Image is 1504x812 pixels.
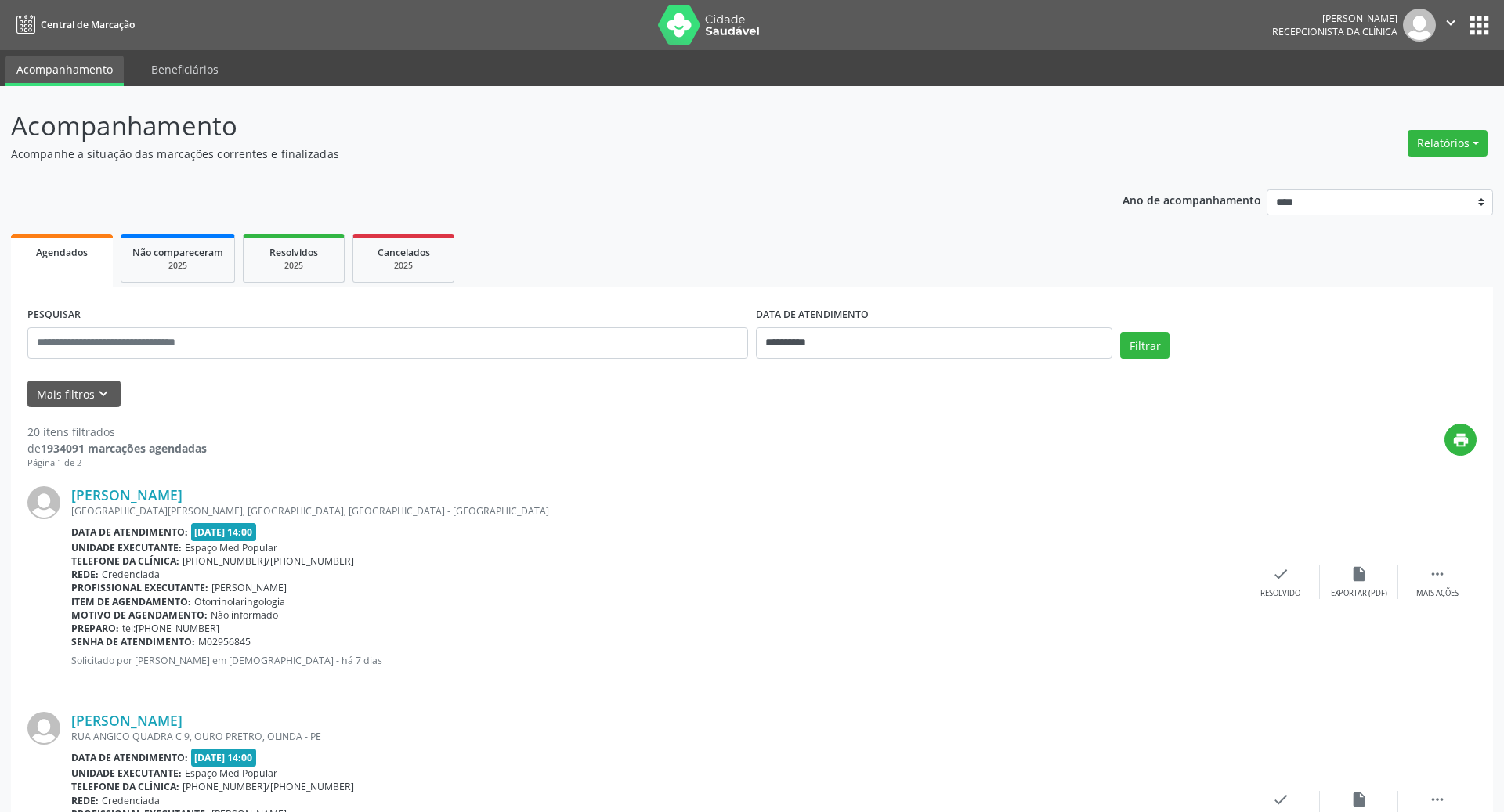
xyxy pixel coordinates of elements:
span: Cancelados [378,246,430,259]
div: 2025 [364,260,443,272]
b: Unidade executante: [71,767,182,780]
span: Não compareceram [132,246,223,259]
span: Recepcionista da clínica [1272,25,1397,38]
i: keyboard_arrow_down [95,385,112,402]
b: Item de agendamento: [71,595,191,608]
div: 2025 [132,260,223,272]
span: Credenciada [102,568,160,581]
p: Acompanhamento [11,106,1048,146]
span: Central de Marcação [41,18,135,31]
button:  [1436,9,1466,42]
b: Profissional executante: [71,581,208,594]
span: Otorrinolaringologia [194,595,285,608]
button: Relatórios [1408,130,1488,157]
a: Beneficiários [140,56,230,83]
span: Espaço Med Popular [185,767,277,780]
div: [PERSON_NAME] [1272,12,1397,25]
a: [PERSON_NAME] [71,486,183,503]
strong: 1934091 marcações agendadas [41,441,207,456]
button: print [1444,424,1477,456]
span: [DATE] 14:00 [191,523,257,541]
i: insert_drive_file [1350,565,1368,583]
i:  [1429,565,1446,583]
i: insert_drive_file [1350,791,1368,808]
b: Telefone da clínica: [71,554,179,568]
i:  [1442,14,1459,31]
i:  [1429,791,1446,808]
span: Não informado [211,608,278,622]
b: Rede: [71,568,99,581]
b: Unidade executante: [71,541,182,554]
img: img [27,712,60,745]
span: [DATE] 14:00 [191,749,257,767]
b: Telefone da clínica: [71,780,179,793]
i: check [1272,791,1289,808]
span: Resolvidos [269,246,318,259]
p: Ano de acompanhamento [1123,189,1261,209]
div: Exportar (PDF) [1331,588,1387,599]
div: Resolvido [1260,588,1300,599]
div: 20 itens filtrados [27,424,207,440]
span: [PERSON_NAME] [211,581,287,594]
b: Data de atendimento: [71,525,188,539]
b: Motivo de agendamento: [71,608,208,622]
p: Acompanhe a situação das marcações correntes e finalizadas [11,146,1048,162]
button: Mais filtroskeyboard_arrow_down [27,381,121,408]
span: Agendados [36,246,88,259]
button: apps [1466,12,1493,39]
div: Mais ações [1416,588,1459,599]
b: Data de atendimento: [71,751,188,764]
b: Senha de atendimento: [71,635,195,648]
div: 2025 [255,260,333,272]
i: check [1272,565,1289,583]
i: print [1452,431,1470,449]
a: Acompanhamento [5,56,124,86]
span: [PHONE_NUMBER]/[PHONE_NUMBER] [183,554,354,568]
a: Central de Marcação [11,12,135,38]
span: Espaço Med Popular [185,541,277,554]
label: DATA DE ATENDIMENTO [756,303,869,327]
span: M02956845 [198,635,251,648]
b: Rede: [71,794,99,807]
div: de [27,440,207,457]
div: RUA ANGICO QUADRA C 9, OURO PRETRO, OLINDA - PE [71,730,1242,743]
span: Credenciada [102,794,160,807]
img: img [1403,9,1436,42]
img: img [27,486,60,519]
span: [PHONE_NUMBER]/[PHONE_NUMBER] [183,780,354,793]
a: [PERSON_NAME] [71,712,183,729]
div: [GEOGRAPHIC_DATA][PERSON_NAME], [GEOGRAPHIC_DATA], [GEOGRAPHIC_DATA] - [GEOGRAPHIC_DATA] [71,504,1242,518]
button: Filtrar [1120,332,1170,359]
div: Página 1 de 2 [27,457,207,470]
span: tel:[PHONE_NUMBER] [122,622,219,635]
p: Solicitado por [PERSON_NAME] em [DEMOGRAPHIC_DATA] - há 7 dias [71,654,1242,667]
label: PESQUISAR [27,303,81,327]
b: Preparo: [71,622,119,635]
